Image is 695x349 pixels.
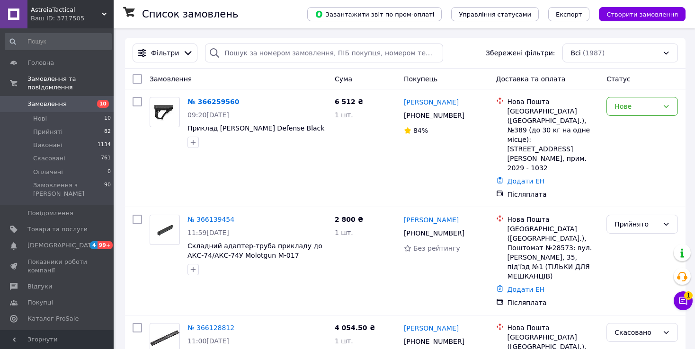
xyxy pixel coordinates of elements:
span: Головна [27,59,54,67]
span: Виконані [33,141,62,149]
a: № 366259560 [187,98,239,105]
a: Додати ЕН [508,286,545,293]
span: 1134 [98,141,111,149]
img: Фото товару [150,220,179,240]
div: Нова Пошта [508,97,599,106]
span: [PHONE_NUMBER] [404,112,464,119]
button: Створити замовлення [599,7,686,21]
span: 1 шт. [335,337,353,345]
span: Оплачені [33,168,63,176]
span: Завантажити звіт по пром-оплаті [315,10,434,18]
span: 1 шт. [335,111,353,119]
span: Прийняті [33,128,62,136]
span: Замовлення з [PERSON_NAME] [33,181,104,198]
span: 11:59[DATE] [187,229,229,236]
span: 82 [104,128,111,136]
span: 10 [104,114,111,123]
a: [PERSON_NAME] [404,97,459,107]
span: 84% [413,127,428,134]
span: Каталог ProSale [27,314,79,323]
div: Скасовано [615,327,659,338]
h1: Список замовлень [142,9,238,20]
span: 0 [107,168,111,176]
input: Пошук [5,33,112,50]
a: Складний адаптер-труба прикладу до АКС-74/АКС-74У Molotgun М-017 [187,242,322,259]
div: Нова Пошта [508,215,599,224]
a: [PERSON_NAME] [404,323,459,333]
span: Показники роботи компанії [27,258,88,275]
span: Без рейтингу [413,244,460,252]
a: Приклад [PERSON_NAME] Defense Black [187,124,324,132]
span: Скасовані [33,154,65,163]
span: Статус [606,75,631,83]
span: Замовлення [27,100,67,108]
a: № 366128812 [187,324,234,332]
span: Замовлення та повідомлення [27,75,114,92]
span: Збережені фільтри: [486,48,555,58]
a: № 366139454 [187,216,234,223]
span: 6 512 ₴ [335,98,364,105]
div: Післяплата [508,190,599,199]
img: Фото товару [150,100,179,124]
span: (1987) [583,49,605,57]
span: 1 шт. [335,229,353,236]
span: 1 [684,291,693,300]
span: Повідомлення [27,209,73,218]
span: 09:20[DATE] [187,111,229,119]
span: [PHONE_NUMBER] [404,229,464,237]
span: Створити замовлення [606,11,678,18]
a: Створити замовлення [589,10,686,17]
span: 4 054.50 ₴ [335,324,375,332]
span: 99+ [98,241,113,249]
span: Cума [335,75,352,83]
button: Завантажити звіт по пром-оплаті [307,7,442,21]
span: 10 [97,100,109,108]
span: Фільтри [151,48,179,58]
img: Фото товару [150,330,179,346]
span: Нові [33,114,47,123]
span: 90 [104,181,111,198]
span: [DEMOGRAPHIC_DATA] [27,241,98,250]
input: Пошук за номером замовлення, ПІБ покупця, номером телефону, Email, номером накладної [205,44,443,62]
span: AstreiaTactical [31,6,102,14]
span: Експорт [556,11,582,18]
span: Товари та послуги [27,225,88,234]
div: Ваш ID: 3717505 [31,14,114,23]
div: [GEOGRAPHIC_DATA] ([GEOGRAPHIC_DATA].), Поштомат №28573: вул. [PERSON_NAME], 35, під'їзд №1 (ТІЛЬ... [508,224,599,281]
a: Додати ЕН [508,177,545,185]
a: [PERSON_NAME] [404,215,459,225]
button: Експорт [548,7,590,21]
span: 11:00[DATE] [187,337,229,345]
span: Покупці [27,298,53,307]
div: Післяплата [508,298,599,307]
button: Управління статусами [451,7,539,21]
span: Управління статусами [459,11,531,18]
div: Нова Пошта [508,323,599,332]
button: Чат з покупцем1 [674,291,693,310]
div: [GEOGRAPHIC_DATA] ([GEOGRAPHIC_DATA].), №389 (до 30 кг на одне місце): [STREET_ADDRESS][PERSON_NA... [508,106,599,173]
span: Замовлення [150,75,192,83]
span: Всі [570,48,580,58]
a: Фото товару [150,215,180,245]
span: 2 800 ₴ [335,216,364,223]
span: Доставка та оплата [496,75,566,83]
a: Фото товару [150,97,180,127]
span: [PHONE_NUMBER] [404,338,464,345]
span: Покупець [404,75,437,83]
div: Прийнято [615,219,659,229]
span: Відгуки [27,282,52,291]
span: 4 [90,241,98,249]
div: Нове [615,101,659,112]
span: 761 [101,154,111,163]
